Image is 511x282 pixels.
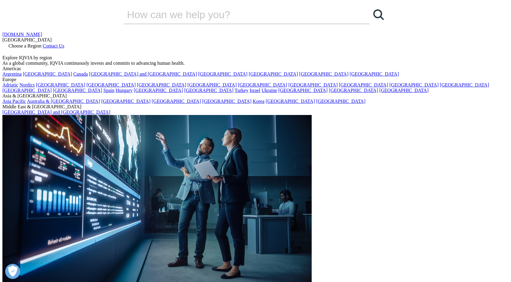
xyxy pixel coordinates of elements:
a: [GEOGRAPHIC_DATA] [202,99,251,104]
a: [GEOGRAPHIC_DATA] [2,88,52,93]
div: Middle East & [GEOGRAPHIC_DATA] [2,104,509,110]
a: [GEOGRAPHIC_DATA] [288,82,338,87]
a: [GEOGRAPHIC_DATA] [184,88,233,93]
a: [GEOGRAPHIC_DATA] [329,88,378,93]
a: [GEOGRAPHIC_DATA] [249,71,298,77]
a: Korea [253,99,265,104]
a: [GEOGRAPHIC_DATA] and [GEOGRAPHIC_DATA] [89,71,197,77]
a: Contact Us [43,43,64,48]
a: Canada [73,71,88,77]
div: Explore IQVIA by region [2,55,509,61]
a: [DOMAIN_NAME] [2,32,42,37]
svg: Search [373,9,384,20]
a: [GEOGRAPHIC_DATA] [440,82,489,87]
a: Hungary [116,88,133,93]
input: Search [124,5,352,24]
div: As a global community, IQVIA continuously invests and commits to advancing human health. [2,61,509,66]
a: [GEOGRAPHIC_DATA] [238,82,287,87]
a: Asia Pacific [2,99,26,104]
div: [GEOGRAPHIC_DATA] [2,37,509,43]
a: [GEOGRAPHIC_DATA] [137,82,186,87]
a: [GEOGRAPHIC_DATA] [36,82,85,87]
a: [GEOGRAPHIC_DATA] [316,99,365,104]
div: Europe [2,77,509,82]
a: [GEOGRAPHIC_DATA] [339,82,388,87]
a: [GEOGRAPHIC_DATA] [350,71,399,77]
a: [GEOGRAPHIC_DATA] [101,99,150,104]
a: [GEOGRAPHIC_DATA] [53,88,102,93]
span: Choose a Region [8,43,41,48]
a: Ukraine [262,88,277,93]
a: Adriatic [2,82,18,87]
a: [GEOGRAPHIC_DATA] [266,99,315,104]
a: Australia & [GEOGRAPHIC_DATA] [27,99,100,104]
a: [GEOGRAPHIC_DATA] [134,88,183,93]
a: [GEOGRAPHIC_DATA] [188,82,237,87]
a: Spain [103,88,114,93]
a: [GEOGRAPHIC_DATA] [152,99,201,104]
a: [GEOGRAPHIC_DATA] [299,71,349,77]
button: Open Preferences [5,264,20,279]
a: Israel [249,88,260,93]
a: [GEOGRAPHIC_DATA] [23,71,72,77]
a: [GEOGRAPHIC_DATA] [86,82,136,87]
a: [GEOGRAPHIC_DATA] [389,82,439,87]
a: [GEOGRAPHIC_DATA] [198,71,247,77]
a: [GEOGRAPHIC_DATA] and [GEOGRAPHIC_DATA] [2,110,110,115]
a: Search [370,5,388,24]
a: [GEOGRAPHIC_DATA] [278,88,327,93]
div: Asia & [GEOGRAPHIC_DATA] [2,93,509,99]
a: Argentina [2,71,22,77]
a: Turkey [235,88,249,93]
a: [GEOGRAPHIC_DATA] [379,88,429,93]
div: Americas [2,66,509,71]
a: Nordics [19,82,35,87]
